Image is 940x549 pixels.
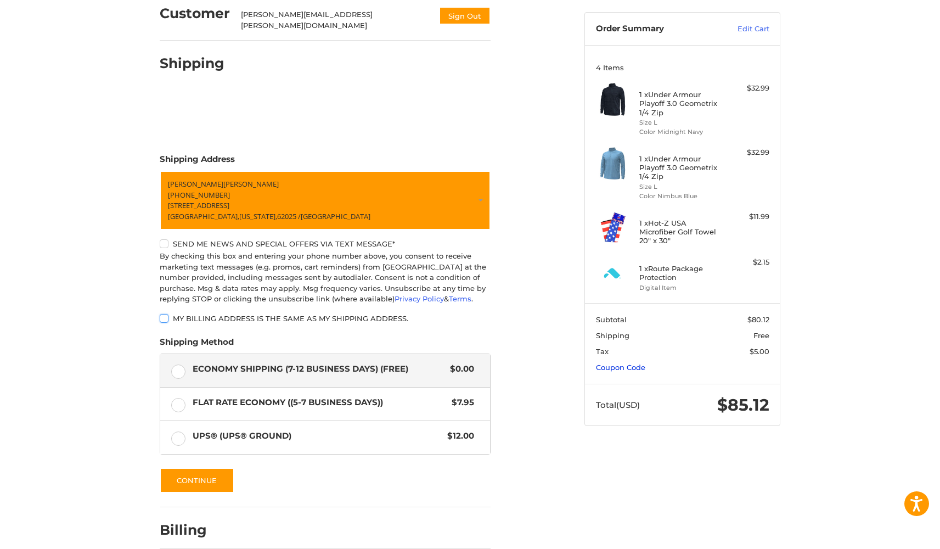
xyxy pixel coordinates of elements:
[241,9,429,31] div: [PERSON_NAME][EMAIL_ADDRESS][PERSON_NAME][DOMAIN_NAME]
[160,153,235,171] legend: Shipping Address
[753,331,769,340] span: Free
[168,179,223,189] span: [PERSON_NAME]
[639,192,723,201] li: Color Nimbus Blue
[239,211,277,221] span: [US_STATE],
[639,127,723,137] li: Color Midnight Navy
[168,211,239,221] span: [GEOGRAPHIC_DATA],
[277,211,301,221] span: 62025 /
[439,7,491,25] button: Sign Out
[223,179,279,189] span: [PERSON_NAME]
[160,314,491,323] label: My billing address is the same as my shipping address.
[160,55,224,72] h2: Shipping
[449,294,471,303] a: Terms
[446,396,474,409] span: $7.95
[639,219,723,245] h4: 1 x Hot-Z USA Microfiber Golf Towel 20" x 30"
[596,363,645,372] a: Coupon Code
[160,251,491,305] div: By checking this box and entering your phone number above, you consent to receive marketing text ...
[193,430,442,442] span: UPS® (UPS® Ground)
[444,363,474,376] span: $0.00
[639,264,723,282] h4: 1 x Route Package Protection
[596,331,629,340] span: Shipping
[639,182,723,192] li: Size L
[301,211,370,221] span: [GEOGRAPHIC_DATA]
[639,90,723,117] h4: 1 x Under Armour Playoff 3.0 Geometrix 1/4 Zip
[726,211,769,222] div: $11.99
[193,363,445,376] span: Economy Shipping (7-12 Business Days) (Free)
[168,189,230,199] span: [PHONE_NUMBER]
[395,294,444,303] a: Privacy Policy
[160,522,224,539] h2: Billing
[726,147,769,158] div: $32.99
[726,83,769,94] div: $32.99
[726,257,769,268] div: $2.15
[639,118,723,127] li: Size L
[714,24,769,35] a: Edit Cart
[160,171,491,230] a: Enter or select a different address
[160,5,230,22] h2: Customer
[639,154,723,181] h4: 1 x Under Armour Playoff 3.0 Geometrix 1/4 Zip
[160,468,234,493] button: Continue
[596,315,627,324] span: Subtotal
[160,336,234,354] legend: Shipping Method
[442,430,474,442] span: $12.00
[160,239,491,248] label: Send me news and special offers via text message*
[193,396,447,409] span: Flat Rate Economy ((5-7 Business Days))
[717,395,769,415] span: $85.12
[747,315,769,324] span: $80.12
[168,200,229,210] span: [STREET_ADDRESS]
[639,283,723,293] li: Digital Item
[596,400,640,410] span: Total (USD)
[596,63,769,72] h3: 4 Items
[596,347,609,356] span: Tax
[750,347,769,356] span: $5.00
[596,24,714,35] h3: Order Summary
